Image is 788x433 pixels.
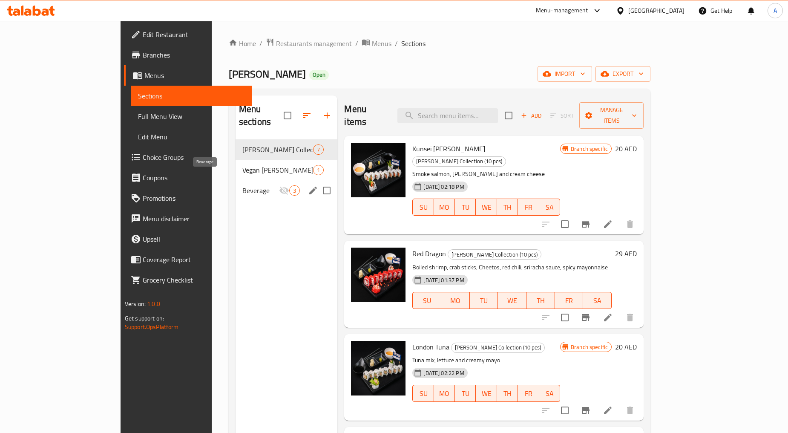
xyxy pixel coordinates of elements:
[131,127,252,147] a: Edit Menu
[143,254,245,265] span: Coverage Report
[401,38,426,49] span: Sections
[313,146,323,154] span: 7
[131,86,252,106] a: Sections
[575,307,596,328] button: Branch-specific-item
[452,343,544,352] span: [PERSON_NAME] Collection (10 pcs)
[437,387,452,400] span: MO
[615,248,637,260] h6: 29 AED
[317,105,337,126] button: Add section
[416,294,438,307] span: SU
[620,214,640,234] button: delete
[473,294,495,307] span: TU
[309,71,329,78] span: Open
[579,102,644,129] button: Manage items
[416,201,430,214] span: SU
[543,387,557,400] span: SA
[615,341,637,353] h6: 20 AED
[412,142,485,155] span: Kunsei [PERSON_NAME]
[497,199,518,216] button: TH
[143,193,245,203] span: Promotions
[628,6,684,15] div: [GEOGRAPHIC_DATA]
[236,160,338,180] div: Vegan [PERSON_NAME] (10 Pcs)1
[143,50,245,60] span: Branches
[124,188,252,208] a: Promotions
[543,201,557,214] span: SA
[538,66,592,82] button: import
[124,270,252,290] a: Grocery Checklist
[279,107,296,124] span: Select all sections
[413,156,506,166] span: [PERSON_NAME] Collection (10 pcs)
[437,201,452,214] span: MO
[518,109,545,122] button: Add
[518,199,539,216] button: FR
[434,385,455,402] button: MO
[455,385,476,402] button: TU
[521,387,535,400] span: FR
[558,294,580,307] span: FR
[124,167,252,188] a: Coupons
[500,387,515,400] span: TH
[620,307,640,328] button: delete
[448,250,541,260] span: [PERSON_NAME] Collection (10 pcs)
[620,400,640,421] button: delete
[458,201,472,214] span: TU
[441,292,470,309] button: MO
[544,69,585,79] span: import
[412,355,560,366] p: Tuna mix, lettuce and creamy mayo
[313,144,324,155] div: items
[420,183,467,191] span: [DATE] 02:18 PM
[479,387,493,400] span: WE
[242,165,313,175] div: Vegan Maki (10 Pcs)
[412,156,506,167] div: Maki Collection (10 pcs)
[518,109,545,122] span: Add item
[242,185,279,196] span: Beverage
[143,173,245,183] span: Coupons
[124,45,252,65] a: Branches
[575,214,596,234] button: Branch-specific-item
[412,292,441,309] button: SU
[242,165,313,175] span: Vegan [PERSON_NAME] (10 Pcs)
[143,275,245,285] span: Grocery Checklist
[479,201,493,214] span: WE
[242,144,313,155] div: Maki Collection (10 pcs)
[583,292,612,309] button: SA
[416,387,430,400] span: SU
[615,143,637,155] h6: 20 AED
[372,38,391,49] span: Menus
[586,105,637,126] span: Manage items
[344,103,387,128] h2: Menu items
[147,298,160,309] span: 1.0.0
[266,38,352,49] a: Restaurants management
[138,132,245,142] span: Edit Menu
[236,139,338,160] div: [PERSON_NAME] Collection (10 pcs)7
[603,312,613,323] a: Edit menu item
[455,199,476,216] button: TU
[602,69,644,79] span: export
[556,401,574,419] span: Select to update
[143,152,245,162] span: Choice Groups
[296,105,317,126] span: Sort sections
[290,187,299,195] span: 3
[143,214,245,224] span: Menu disclaimer
[412,341,449,353] span: London Tuna
[138,91,245,101] span: Sections
[124,24,252,45] a: Edit Restaurant
[143,234,245,244] span: Upsell
[412,262,612,273] p: Boiled shrimp, crab sticks, Cheetos, red chili, sriracha sauce, spicy mayonnaise
[124,147,252,167] a: Choice Groups
[143,29,245,40] span: Edit Restaurant
[236,180,338,201] div: Beverage3edit
[131,106,252,127] a: Full Menu View
[587,294,608,307] span: SA
[125,321,179,332] a: Support.OpsPlatform
[434,199,455,216] button: MO
[138,111,245,121] span: Full Menu View
[539,199,560,216] button: SA
[124,229,252,249] a: Upsell
[497,385,518,402] button: TH
[555,292,584,309] button: FR
[530,294,552,307] span: TH
[567,145,611,153] span: Branch specific
[124,208,252,229] a: Menu disclaimer
[279,185,289,196] svg: Inactive section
